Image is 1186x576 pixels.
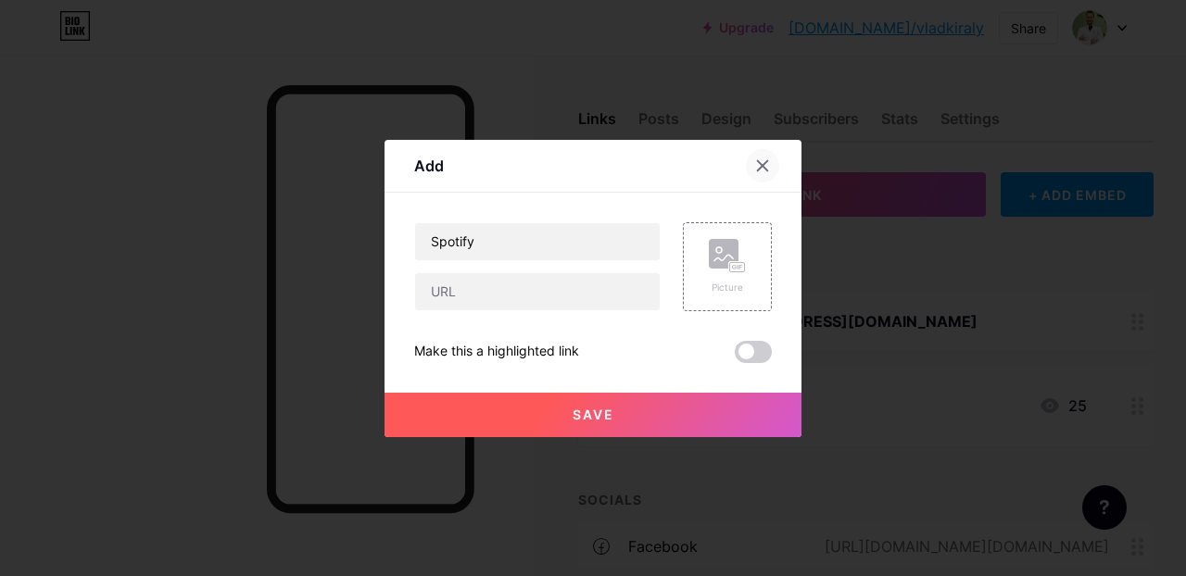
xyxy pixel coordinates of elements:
input: URL [415,273,660,310]
div: Add [414,155,444,177]
div: Picture [709,281,746,294]
span: Save [573,407,614,422]
input: Title [415,223,660,260]
button: Save [385,393,801,437]
div: Make this a highlighted link [414,341,579,363]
